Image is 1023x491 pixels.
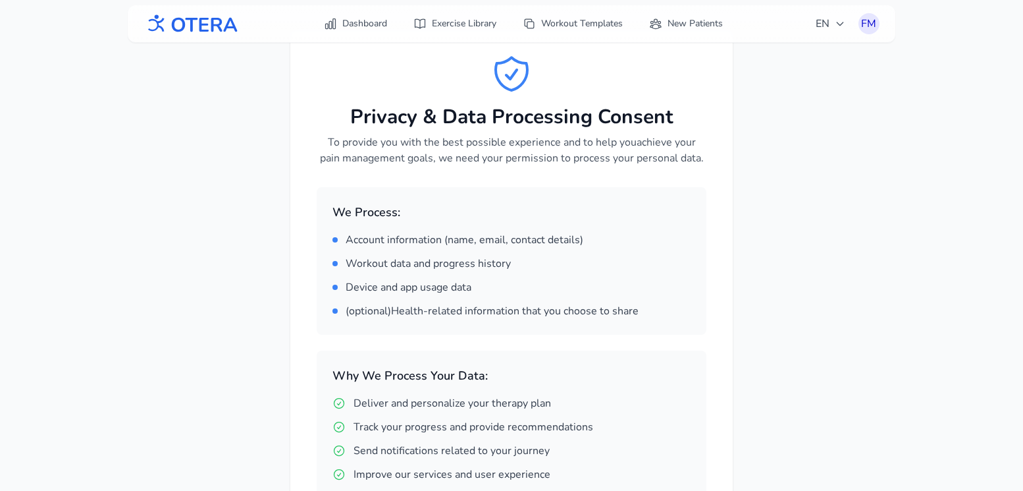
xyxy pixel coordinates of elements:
[144,9,238,39] img: OTERA logo
[332,203,691,221] h3: We Process:
[808,11,853,37] button: EN
[354,395,551,411] span: Deliver and personalize your therapy plan
[858,13,879,34] button: FM
[641,12,731,36] a: New Patients
[816,16,845,32] span: EN
[317,105,706,129] h2: Privacy & Data Processing Consent
[346,279,471,295] span: Device and app usage data
[354,419,593,435] span: Track your progress and provide recommendations
[332,366,691,385] h3: Why We Process Your Data:
[354,443,550,459] span: Send notifications related to your journey
[346,256,511,272] span: Workout data and progress history
[406,12,504,36] a: Exercise Library
[346,232,583,248] span: Account information (name, email, contact details)
[515,12,631,36] a: Workout Templates
[354,467,550,482] span: Improve our services and user experience
[346,303,639,319] span: (optional)Health-related information that you choose to share
[316,12,395,36] a: Dashboard
[317,134,706,166] p: To provide you with the best possible experience and to help youachieve your pain management goal...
